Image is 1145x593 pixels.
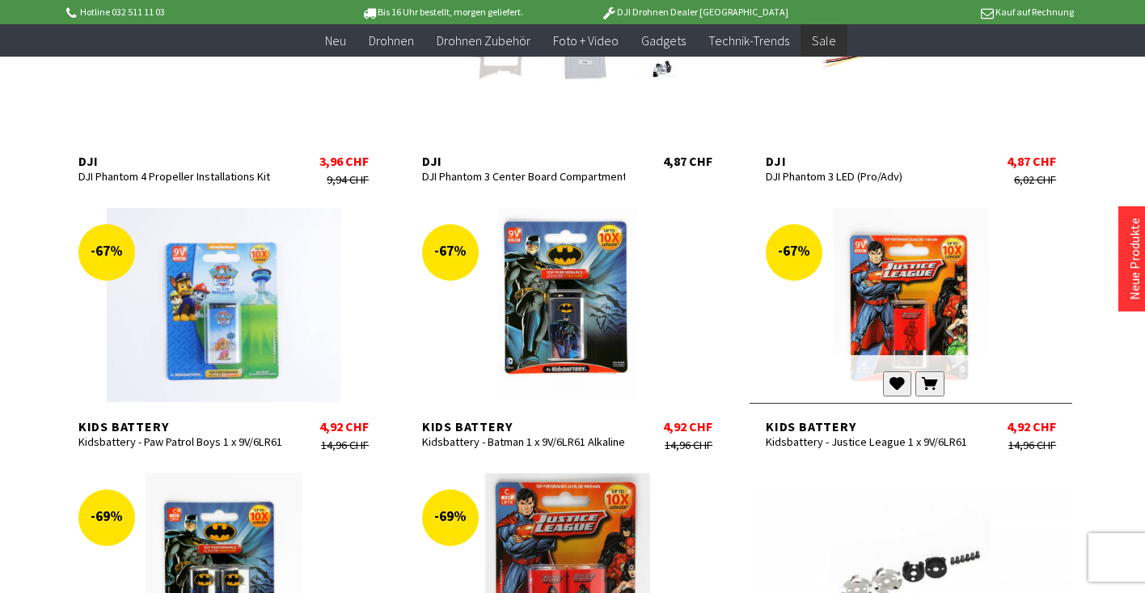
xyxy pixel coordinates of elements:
[425,24,542,57] a: Drohnen Zubehör
[325,32,346,49] span: Neu
[406,208,729,434] a: -67% Kids Battery Kidsbattery - Batman 1 x 9V/6LR61 Alkaline 4,92 CHF 14,96 CHF
[801,24,847,57] a: Sale
[625,438,712,452] div: 14,96 CHF
[62,208,385,434] a: -67% Kids Battery Kidsbattery - Paw Patrol Boys 1 x 9V/6LR61 Alkaline 4,92 CHF 14,96 CHF
[568,2,821,22] p: DJI Drohnen Dealer [GEOGRAPHIC_DATA]
[78,434,281,449] div: Kidsbattery - Paw Patrol Boys 1 x 9V/6LR61 Alkaline
[78,418,281,434] div: Kids Battery
[422,434,625,449] div: Kidsbattery - Batman 1 x 9V/6LR61 Alkaline
[708,32,789,49] span: Technik-Trends
[766,224,822,281] div: -67%
[766,434,969,449] div: Kidsbattery - Justice League 1 x 9V/6LR61 Alkaline
[78,153,281,169] div: DJI
[422,153,625,169] div: DJI
[422,224,479,281] div: -67%
[641,32,686,49] span: Gadgets
[78,169,281,184] div: DJI Phantom 4 Propeller Installations Kit
[969,438,1056,452] div: 14,96 CHF
[750,208,1072,434] a: -67% Kids Battery Kidsbattery - Justice League 1 x 9V/6LR61 Alkaline 4,92 CHF 14,96 CHF
[821,2,1073,22] p: Kauf auf Rechnung
[422,489,479,546] div: -69%
[542,24,630,57] a: Foto + Video
[766,418,969,434] div: Kids Battery
[630,24,697,57] a: Gadgets
[369,32,414,49] span: Drohnen
[319,418,369,434] div: 4,92 CHF
[281,172,369,187] div: 9,94 CHF
[314,24,357,57] a: Neu
[78,489,135,546] div: -69%
[281,438,369,452] div: 14,96 CHF
[663,153,712,169] div: 4,87 CHF
[1126,218,1143,300] a: Neue Produkte
[357,24,425,57] a: Drohnen
[437,32,530,49] span: Drohnen Zubehör
[63,2,315,22] p: Hotline 032 511 11 03
[663,418,712,434] div: 4,92 CHF
[553,32,619,49] span: Foto + Video
[315,2,568,22] p: Bis 16 Uhr bestellt, morgen geliefert.
[812,32,836,49] span: Sale
[1007,153,1056,169] div: 4,87 CHF
[422,169,625,184] div: DJI Phantom 3 Center Board Compartment
[319,153,369,169] div: 3,96 CHF
[766,169,969,184] div: DJI Phantom 3 LED (Pro/Adv)
[697,24,801,57] a: Technik-Trends
[78,224,135,281] div: -67%
[766,153,969,169] div: DJI
[1007,418,1056,434] div: 4,92 CHF
[422,418,625,434] div: Kids Battery
[969,172,1056,187] div: 6,02 CHF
